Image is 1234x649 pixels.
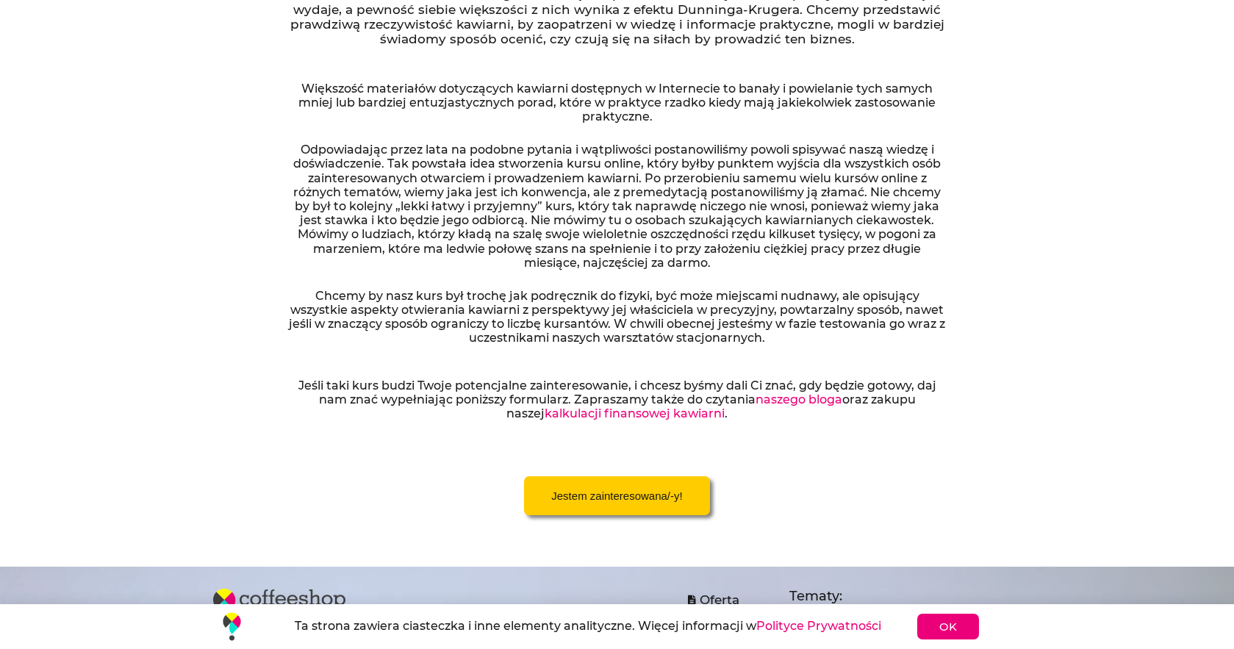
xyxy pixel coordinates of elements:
a: Jestem zainteresowana/-y! [524,476,709,515]
a: kalkulacji finansowej kawiarni [545,406,725,420]
a: Oferta [542,589,740,612]
p: Odpowiadając przez lata na podobne pytania i wątpliwości postanowiliśmy powoli spisywać naszą wie... [288,143,947,270]
h5: Tematy: [789,589,1018,605]
p: Większość materiałów dotyczących kawiarni dostępnych w Internecie to banały i powielanie tych sam... [288,82,947,124]
a: naszego bloga [756,392,842,406]
p: Chcemy by nasz kurs był trochę jak podręcznik do fizyki, być może miejscami nudnawy, ale opisując... [288,289,947,345]
a: Polityce Prywatności [756,619,881,633]
img: Coffeeshop Solutions [213,589,345,624]
span: OK [939,621,957,632]
span: Oferta [696,589,739,612]
span: Jestem zainteresowana/-y! [551,490,682,501]
p: Jeśli taki kurs budzi Twoje potencjalne zainteresowanie, i chcesz byśmy dali Ci znać, gdy będzie ... [288,379,947,421]
h2: Ta strona zawiera ciasteczka i inne elementy analityczne. Więcej informacji w [273,619,903,634]
img: własna kawiarnia [217,612,247,642]
a: OK [917,614,979,639]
